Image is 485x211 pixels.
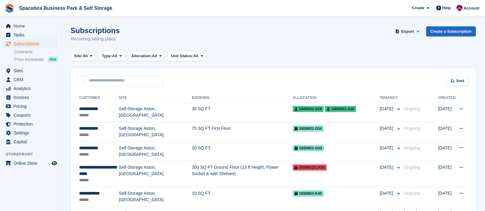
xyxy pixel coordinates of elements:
[3,129,58,137] a: menu
[438,141,456,161] td: [DATE]
[102,53,112,59] span: Type:
[13,75,50,84] span: CRM
[438,93,456,103] th: Created
[6,151,61,157] span: Storefront
[380,93,401,103] th: Tenancy
[74,53,83,59] span: Site:
[3,111,58,119] a: menu
[5,4,14,13] img: stora-icon-8386f47178a22dfd0bd8f6a31ec36ba5ce8667c1dd55bd0f319d3a0aa187defe.svg
[380,106,395,112] span: [DATE]
[13,31,50,39] span: Tasks
[14,49,58,55] a: Contracts
[438,122,456,142] td: [DATE]
[119,93,192,103] th: Site
[48,56,58,62] div: NEW
[83,53,88,59] span: All
[13,84,50,93] span: Analytics
[171,53,193,59] span: Unit Status:
[112,53,117,59] span: All
[3,138,58,146] a: menu
[412,5,424,11] span: Create
[293,145,324,151] span: SBBM02-G09
[51,160,58,167] a: Preview store
[464,5,479,11] span: Account
[192,93,292,103] th: Booking
[192,161,292,187] td: 300 SQ FT Ground Floor (13 ft Height, Power Socket & with Shelves)
[293,164,327,171] span: SBBM3201A05
[128,51,165,61] button: Allocation: All
[13,111,50,119] span: Coupons
[380,164,395,171] span: [DATE]
[119,161,192,187] td: Self-Storage Aston, [GEOGRAPHIC_DATA]
[192,122,292,142] td: 75 SQ FT First Floor
[119,122,192,142] td: Self-Storage Aston, [GEOGRAPHIC_DATA]
[380,125,395,132] span: [DATE]
[404,145,420,150] span: Ongoing
[192,103,292,122] td: 35 SQ FT
[3,93,58,102] a: menu
[13,129,50,137] span: Settings
[3,40,58,48] a: menu
[152,53,157,59] span: All
[404,165,420,170] span: Ongoing
[13,22,50,30] span: Home
[3,75,58,84] a: menu
[3,159,58,168] a: menu
[401,28,414,35] span: Export
[131,53,152,59] span: Allocation:
[13,138,50,146] span: Capital
[293,106,324,112] span: SBBM02-D29
[167,51,206,61] button: Unit Status: All
[293,93,380,103] th: Allocation
[71,36,120,43] p: Recurring billing plans
[3,22,58,30] a: menu
[404,191,420,196] span: Ongoing
[442,5,451,11] span: Help
[438,103,456,122] td: [DATE]
[456,5,463,11] img: Avishka Chauhan
[13,120,50,128] span: Protection
[13,93,50,102] span: Invoices
[3,31,58,39] a: menu
[325,106,356,112] span: SBBM01-A28
[438,161,456,187] td: [DATE]
[426,26,476,36] a: Create a Subscription
[404,126,420,131] span: Ongoing
[380,190,395,197] span: [DATE]
[404,106,420,111] span: Ongoing
[3,120,58,128] a: menu
[119,187,192,207] td: Self-Storage Aston, [GEOGRAPHIC_DATA]
[3,84,58,93] a: menu
[293,126,324,132] span: SBBM02-D34
[71,51,96,61] button: Site: All
[438,187,456,207] td: [DATE]
[17,3,115,13] a: Spacebox Business Park & Self Storage
[193,53,198,59] span: All
[13,66,50,75] span: Sites
[13,159,50,168] span: Online Store
[13,102,50,111] span: Pricing
[119,103,192,122] td: Self-Storage Aston, [GEOGRAPHIC_DATA]
[456,78,464,84] span: Sort
[14,57,44,62] span: Price increases
[394,26,421,36] button: Export
[3,66,58,75] a: menu
[192,187,292,207] td: 10 SQ FT
[119,141,192,161] td: Self-Storage Aston, [GEOGRAPHIC_DATA]
[98,51,125,61] button: Type: All
[78,93,119,103] th: Customer
[13,40,50,48] span: Subscriptions
[3,102,58,111] a: menu
[380,145,395,151] span: [DATE]
[192,141,292,161] td: 20 SQ FT
[71,26,120,35] h1: Subscriptions
[293,190,324,197] span: SBBM03-K40
[14,56,58,63] a: Price increases NEW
